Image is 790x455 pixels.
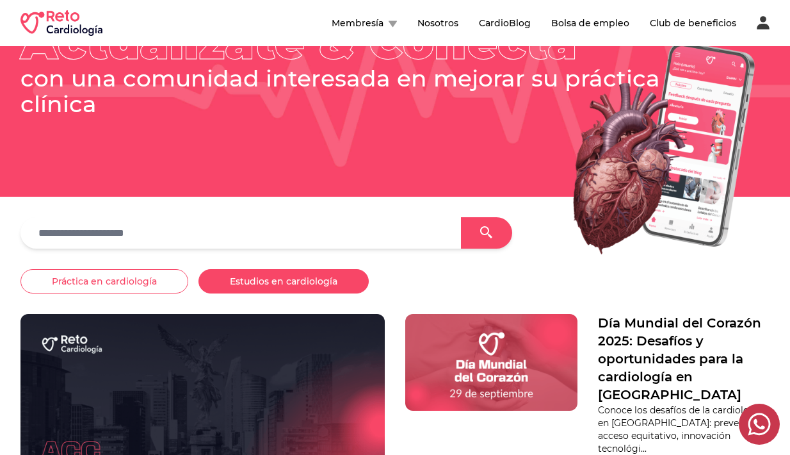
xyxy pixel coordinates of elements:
button: Club de beneficios [650,17,736,29]
button: Estudios en cardiología [198,269,369,294]
a: Día Mundial del Corazón 2025: Desafíos y oportunidades para la cardiología en [GEOGRAPHIC_DATA] [598,314,770,404]
button: Membresía [332,17,397,29]
button: CardioBlog [479,17,531,29]
button: Bolsa de empleo [551,17,629,29]
img: RETO Cardio Logo [20,10,102,36]
button: Nosotros [417,17,458,29]
p: Conoce los desafíos de la cardiología en [GEOGRAPHIC_DATA]: prevención, acceso equitativo, innova... [598,404,770,455]
button: Práctica en cardiología [20,269,188,294]
img: Heart [522,29,770,267]
img: Día Mundial del Corazón 2025: Desafíos y oportunidades para la cardiología en México [405,314,577,411]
